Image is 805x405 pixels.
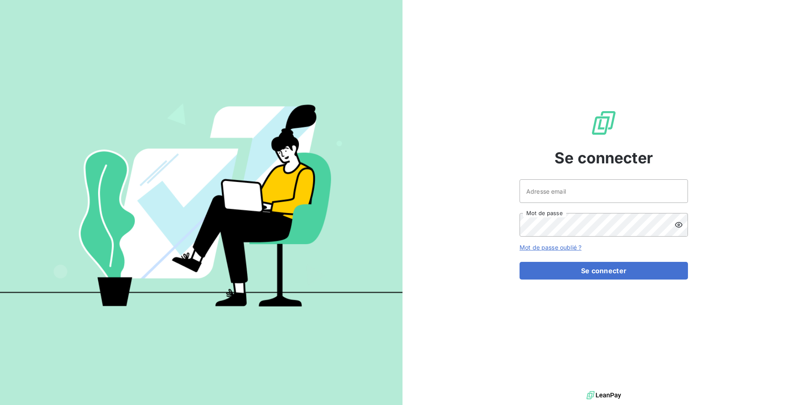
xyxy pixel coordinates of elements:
[590,109,617,136] img: Logo LeanPay
[586,389,621,402] img: logo
[554,147,653,169] span: Se connecter
[520,179,688,203] input: placeholder
[520,262,688,280] button: Se connecter
[520,244,581,251] a: Mot de passe oublié ?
